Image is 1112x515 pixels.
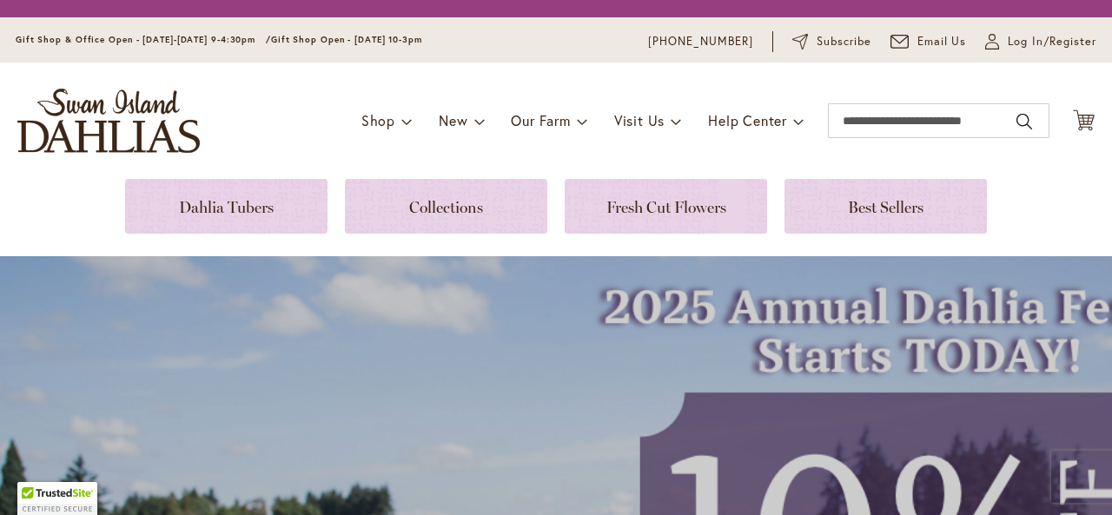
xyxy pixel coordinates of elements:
a: Log In/Register [985,33,1096,50]
a: Email Us [890,33,967,50]
span: Log In/Register [1008,33,1096,50]
span: New [439,111,467,129]
a: store logo [17,89,200,153]
span: Gift Shop & Office Open - [DATE]-[DATE] 9-4:30pm / [16,34,271,45]
button: Search [1016,108,1032,135]
a: Subscribe [792,33,871,50]
a: [PHONE_NUMBER] [648,33,753,50]
span: Visit Us [614,111,665,129]
span: Gift Shop Open - [DATE] 10-3pm [271,34,422,45]
div: TrustedSite Certified [17,482,97,515]
span: Our Farm [511,111,570,129]
span: Help Center [708,111,787,129]
span: Email Us [917,33,967,50]
span: Shop [361,111,395,129]
span: Subscribe [817,33,871,50]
